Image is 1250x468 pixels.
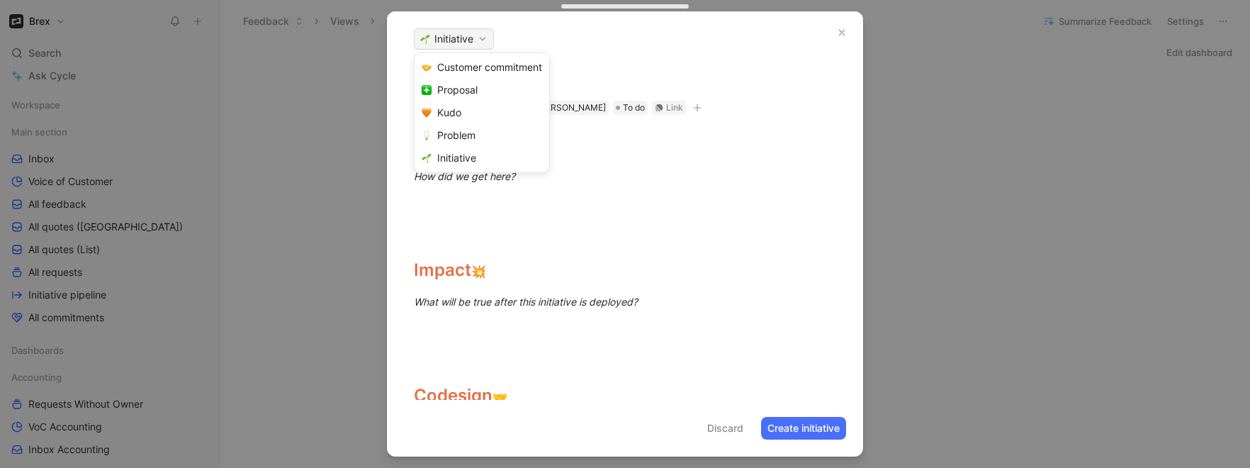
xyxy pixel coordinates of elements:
img: 🤝 [422,62,432,72]
img: 🌱 [422,153,432,163]
span: Proposal [437,83,478,96]
img: ❇️ [422,85,432,95]
span: Kudo [437,106,461,119]
img: 🧡 [422,108,432,118]
img: 💡 [422,130,432,140]
span: Problem [437,128,475,142]
span: Initiative [437,151,476,165]
span: Customer commitment [437,60,542,74]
